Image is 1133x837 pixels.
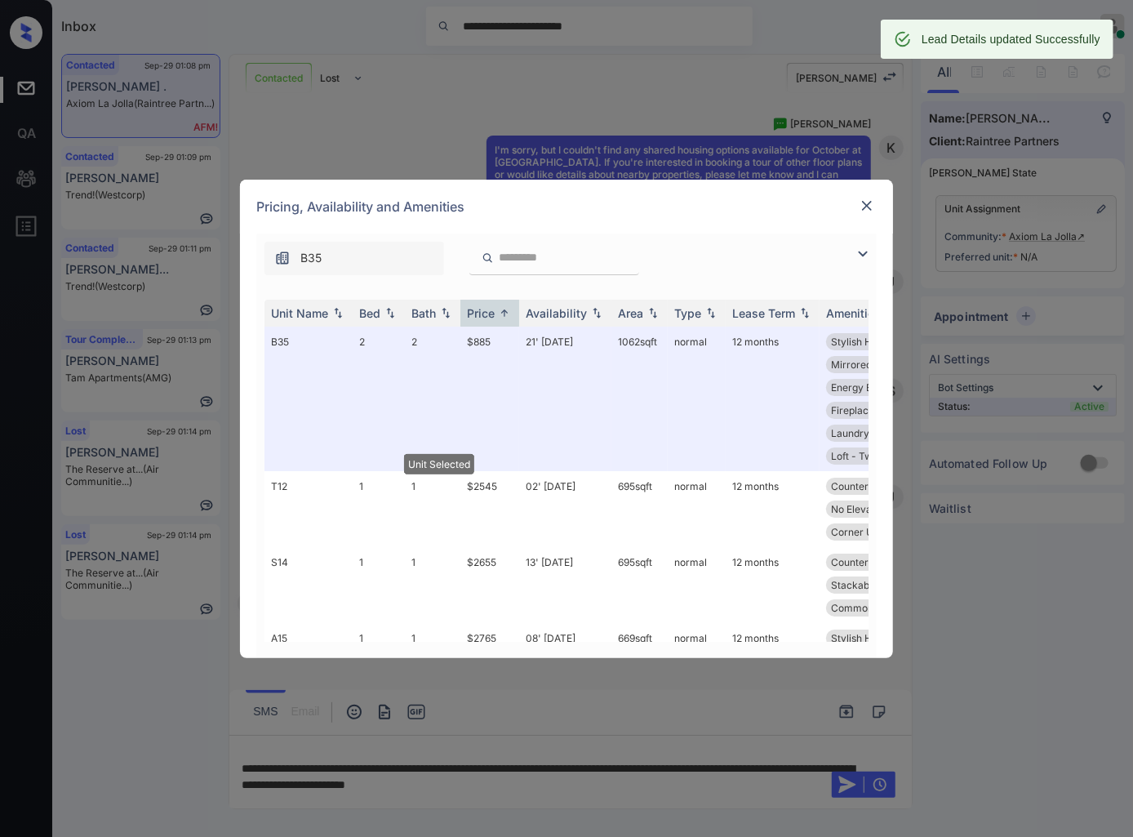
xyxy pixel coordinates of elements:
[264,623,353,722] td: A15
[831,579,918,591] span: Stackable Washe...
[271,306,328,320] div: Unit Name
[240,180,893,234] div: Pricing, Availability and Amenities
[831,427,899,439] span: Laundry Room
[353,623,405,722] td: 1
[726,471,820,547] td: 12 months
[460,547,519,623] td: $2655
[831,480,913,492] span: Countertops - G...
[611,471,668,547] td: 695 sqft
[726,547,820,623] td: 12 months
[589,307,605,318] img: sorting
[274,250,291,266] img: icon-zuma
[264,547,353,623] td: S14
[264,327,353,471] td: B35
[726,623,820,722] td: 12 months
[797,307,813,318] img: sorting
[732,306,795,320] div: Lease Term
[826,306,881,320] div: Amenities
[405,547,460,623] td: 1
[353,327,405,471] td: 2
[831,526,885,538] span: Corner Unit
[831,358,911,371] span: Mirrored Closet...
[618,306,643,320] div: Area
[519,623,611,722] td: 08' [DATE]
[831,632,912,644] span: Stylish Hardwar...
[831,450,909,462] span: Loft - Two Bedr...
[831,381,908,394] span: Energy Efficien...
[359,306,380,320] div: Bed
[382,307,398,318] img: sorting
[645,307,661,318] img: sorting
[831,404,874,416] span: Fireplace
[519,327,611,471] td: 21' [DATE]
[674,306,701,320] div: Type
[831,503,913,515] span: No Elevator Acc...
[405,623,460,722] td: 1
[668,471,726,547] td: normal
[460,471,519,547] td: $2545
[519,471,611,547] td: 02' [DATE]
[411,306,436,320] div: Bath
[460,623,519,722] td: $2765
[726,327,820,471] td: 12 months
[703,307,719,318] img: sorting
[482,251,494,265] img: icon-zuma
[405,471,460,547] td: 1
[405,327,460,471] td: 2
[611,327,668,471] td: 1062 sqft
[668,327,726,471] td: normal
[922,24,1100,54] div: Lead Details updated Successfully
[438,307,454,318] img: sorting
[330,307,346,318] img: sorting
[264,471,353,547] td: T12
[831,556,913,568] span: Countertops - G...
[496,307,513,319] img: sorting
[668,547,726,623] td: normal
[519,547,611,623] td: 13' [DATE]
[526,306,587,320] div: Availability
[859,198,875,214] img: close
[611,623,668,722] td: 669 sqft
[831,602,922,614] span: Common Area Pla...
[467,306,495,320] div: Price
[831,336,912,348] span: Stylish Hardwar...
[353,547,405,623] td: 1
[460,327,519,471] td: $885
[353,471,405,547] td: 1
[668,623,726,722] td: normal
[853,244,873,264] img: icon-zuma
[611,547,668,623] td: 695 sqft
[300,249,322,267] span: B35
